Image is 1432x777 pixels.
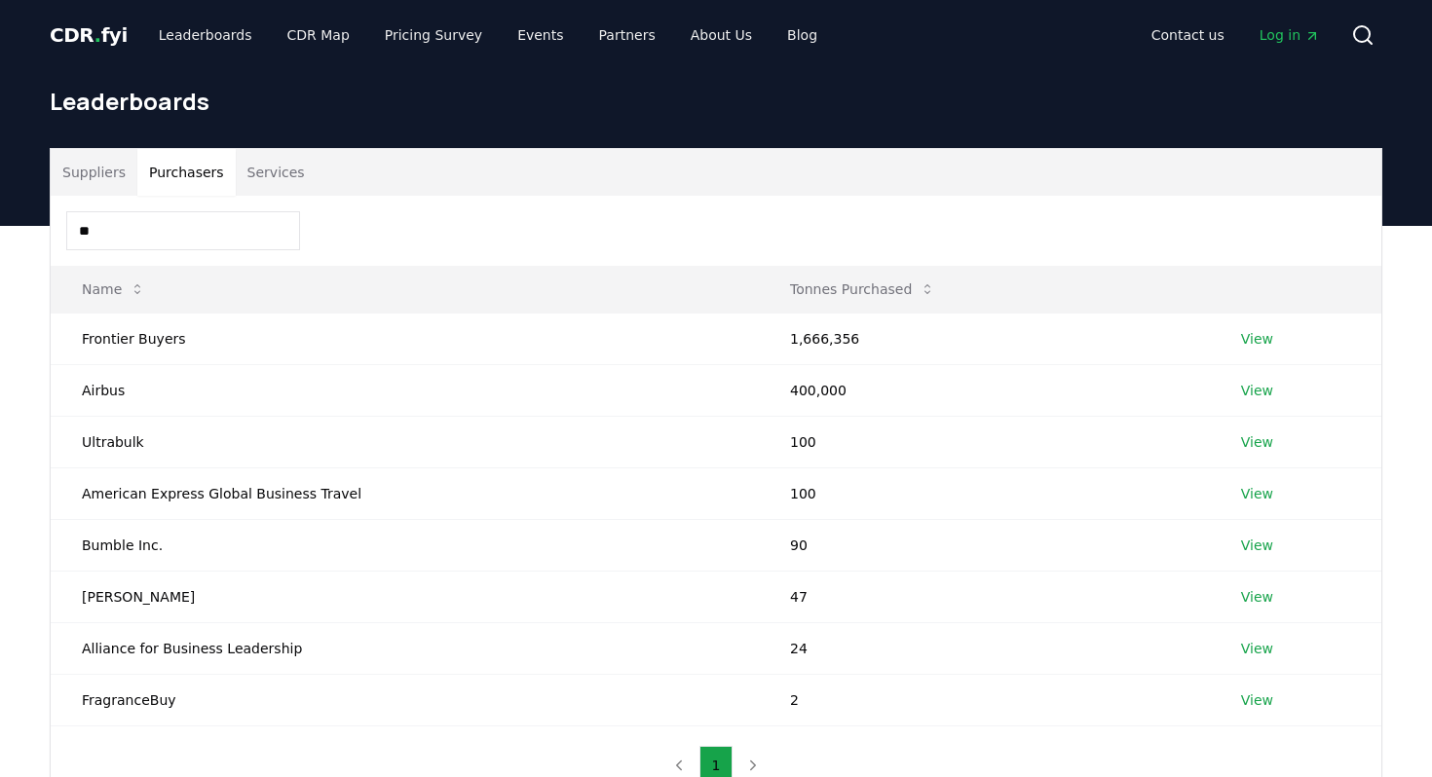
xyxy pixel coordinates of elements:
a: Leaderboards [143,18,268,53]
a: View [1241,690,1273,710]
span: . [94,23,101,47]
a: View [1241,639,1273,658]
a: About Us [675,18,768,53]
td: 100 [759,467,1210,519]
a: View [1241,381,1273,400]
button: Services [236,149,317,196]
a: View [1241,484,1273,503]
h1: Leaderboards [50,86,1382,117]
td: 400,000 [759,364,1210,416]
span: Log in [1260,25,1320,45]
button: Name [66,270,161,309]
a: Contact us [1136,18,1240,53]
a: Partners [584,18,671,53]
td: Airbus [51,364,759,416]
td: 1,666,356 [759,313,1210,364]
a: Log in [1244,18,1336,53]
a: Pricing Survey [369,18,498,53]
td: 100 [759,416,1210,467]
td: 47 [759,571,1210,622]
button: Tonnes Purchased [774,270,951,309]
a: CDR.fyi [50,21,128,49]
td: 24 [759,622,1210,674]
a: View [1241,432,1273,452]
span: CDR fyi [50,23,128,47]
a: View [1241,329,1273,349]
td: American Express Global Business Travel [51,467,759,519]
td: Frontier Buyers [51,313,759,364]
a: View [1241,536,1273,555]
td: Alliance for Business Leadership [51,622,759,674]
button: Suppliers [51,149,137,196]
td: Bumble Inc. [51,519,759,571]
a: Events [502,18,579,53]
button: Purchasers [137,149,236,196]
a: CDR Map [272,18,365,53]
td: FragranceBuy [51,674,759,725]
td: 2 [759,674,1210,725]
td: 90 [759,519,1210,571]
nav: Main [143,18,833,53]
a: View [1241,587,1273,607]
nav: Main [1136,18,1336,53]
td: [PERSON_NAME] [51,571,759,622]
a: Blog [772,18,833,53]
td: Ultrabulk [51,416,759,467]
